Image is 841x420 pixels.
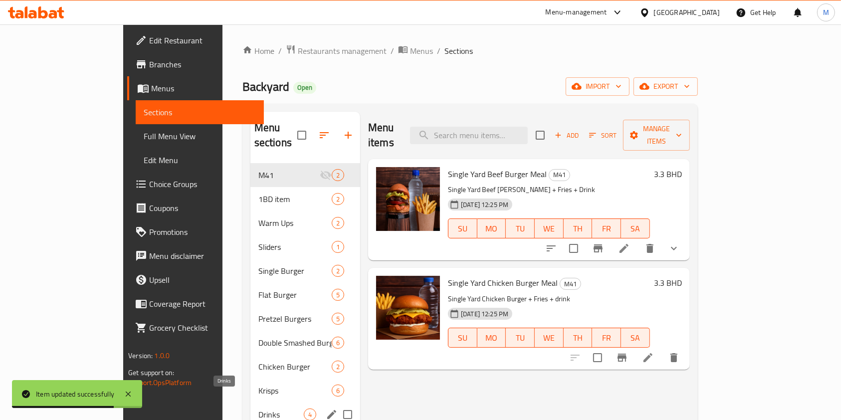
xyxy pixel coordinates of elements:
span: Sort sections [312,123,336,147]
span: Flat Burger [258,289,332,301]
span: 5 [332,314,344,324]
span: SA [625,331,646,345]
div: M41 [549,169,570,181]
span: Menus [151,82,256,94]
h6: 3.3 BHD [654,167,682,181]
li: / [278,45,282,57]
span: Single Yard Beef Burger Meal [448,167,547,182]
span: Select to update [587,347,608,368]
span: Chicken Burger [258,361,332,373]
span: WE [539,331,560,345]
span: Add item [551,128,583,143]
span: 6 [332,386,344,396]
span: Select all sections [291,125,312,146]
button: SA [621,218,650,238]
span: Select to update [563,238,584,259]
div: 1BD item2 [250,187,360,211]
span: M41 [560,278,581,290]
a: Coverage Report [127,292,264,316]
div: items [332,169,344,181]
a: Sections [136,100,264,124]
li: / [391,45,394,57]
span: Branches [149,58,256,70]
a: Coupons [127,196,264,220]
div: Double Smashed Burger6 [250,331,360,355]
button: show more [662,236,686,260]
button: TH [564,328,593,348]
button: sort-choices [539,236,563,260]
span: Get support on: [128,366,174,379]
span: TH [568,331,589,345]
span: export [641,80,690,93]
span: WE [539,221,560,236]
h2: Menu items [368,120,398,150]
svg: Inactive section [320,169,332,181]
svg: Show Choices [668,242,680,254]
a: Upsell [127,268,264,292]
button: SU [448,218,477,238]
span: 2 [332,266,344,276]
span: Sort [589,130,617,141]
span: FR [596,221,617,236]
div: Open [293,82,316,94]
button: Manage items [623,120,690,151]
span: SU [452,221,473,236]
span: Select section [530,125,551,146]
span: Grocery Checklist [149,322,256,334]
span: TH [568,221,589,236]
div: Warm Ups2 [250,211,360,235]
span: Open [293,83,316,92]
p: Single Yard Chicken Burger + Fries + drink [448,293,650,305]
span: Sections [444,45,473,57]
button: Branch-specific-item [586,236,610,260]
div: items [332,265,344,277]
span: M41 [258,169,320,181]
button: WE [535,218,564,238]
span: Warm Ups [258,217,332,229]
span: MO [481,221,502,236]
a: Menu disclaimer [127,244,264,268]
span: 1BD item [258,193,332,205]
button: Add [551,128,583,143]
div: items [332,289,344,301]
span: MO [481,331,502,345]
button: Sort [587,128,619,143]
nav: breadcrumb [242,44,698,57]
span: Upsell [149,274,256,286]
span: TU [510,331,531,345]
span: TU [510,221,531,236]
span: Add [553,130,580,141]
div: items [332,313,344,325]
div: Single Burger [258,265,332,277]
li: / [437,45,440,57]
span: Edit Restaurant [149,34,256,46]
span: import [574,80,622,93]
span: 2 [332,362,344,372]
button: MO [477,328,506,348]
div: M412 [250,163,360,187]
span: 2 [332,218,344,228]
button: FR [592,218,621,238]
span: Backyard [242,75,289,98]
div: Chicken Burger2 [250,355,360,379]
div: Sliders1 [250,235,360,259]
img: Single Yard Beef Burger Meal [376,167,440,231]
a: Branches [127,52,264,76]
span: Menus [410,45,433,57]
span: Promotions [149,226,256,238]
span: Sort items [583,128,623,143]
span: 5 [332,290,344,300]
button: export [633,77,698,96]
span: Edit Menu [144,154,256,166]
div: items [332,241,344,253]
input: search [410,127,528,144]
h2: Menu sections [254,120,297,150]
div: Sliders [258,241,332,253]
span: 2 [332,195,344,204]
a: Edit Restaurant [127,28,264,52]
span: Menu disclaimer [149,250,256,262]
a: Edit menu item [618,242,630,254]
